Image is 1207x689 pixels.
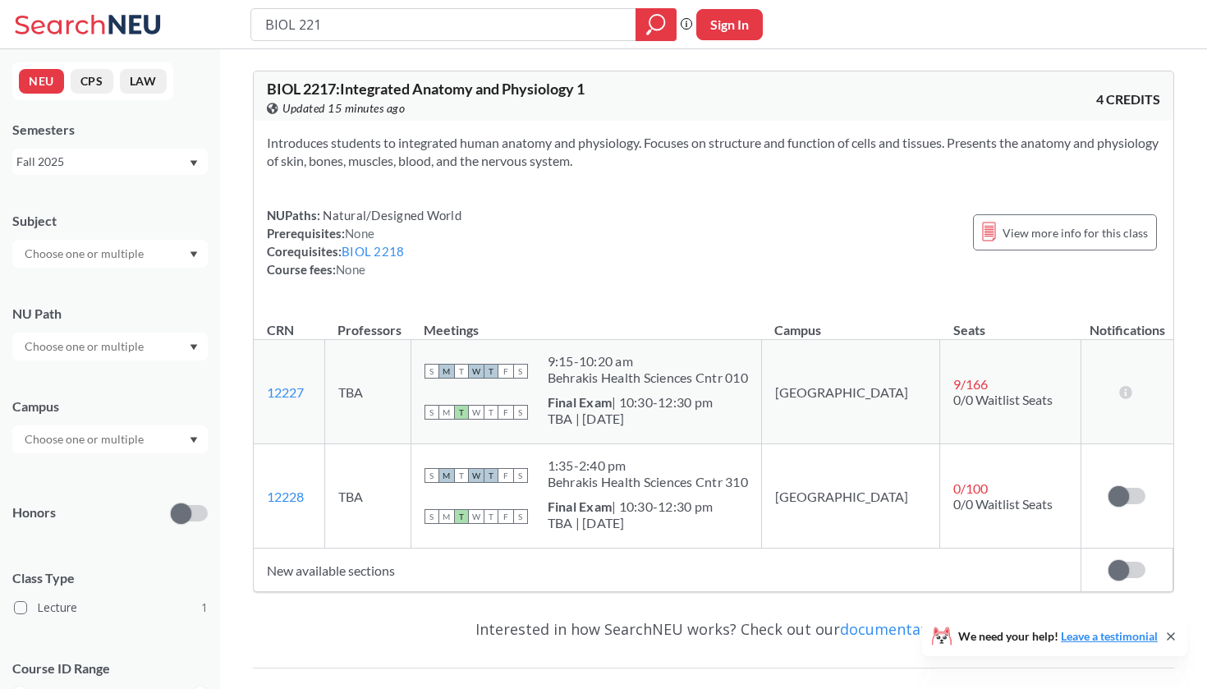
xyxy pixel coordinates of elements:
span: 1 [201,599,208,617]
th: Meetings [411,305,761,340]
span: W [469,468,484,483]
div: | 10:30-12:30 pm [548,498,714,515]
span: We need your help! [958,631,1158,642]
td: TBA [324,340,411,444]
span: T [454,405,469,420]
section: Introduces students to integrated human anatomy and physiology. Focuses on structure and function... [267,134,1160,170]
span: S [425,468,439,483]
svg: magnifying glass [646,13,666,36]
span: M [439,405,454,420]
svg: Dropdown arrow [190,437,198,443]
td: New available sections [254,549,1081,592]
span: T [484,364,498,379]
span: S [425,405,439,420]
div: Dropdown arrow [12,333,208,361]
a: 12227 [267,384,304,400]
svg: Dropdown arrow [190,160,198,167]
a: Leave a testimonial [1061,629,1158,643]
div: NUPaths: Prerequisites: Corequisites: Course fees: [267,206,461,278]
label: Lecture [14,597,208,618]
td: [GEOGRAPHIC_DATA] [761,340,939,444]
div: Subject [12,212,208,230]
div: Behrakis Health Sciences Cntr 010 [548,370,748,386]
div: Behrakis Health Sciences Cntr 310 [548,474,748,490]
div: Dropdown arrow [12,240,208,268]
input: Class, professor, course number, "phrase" [264,11,624,39]
div: Semesters [12,121,208,139]
span: 9 / 166 [953,376,988,392]
span: S [425,509,439,524]
div: NU Path [12,305,208,323]
div: TBA | [DATE] [548,411,714,427]
span: View more info for this class [1003,223,1148,243]
th: Campus [761,305,939,340]
div: TBA | [DATE] [548,515,714,531]
p: Honors [12,503,56,522]
div: Interested in how SearchNEU works? Check out our [253,605,1174,653]
span: M [439,509,454,524]
div: Dropdown arrow [12,425,208,453]
svg: Dropdown arrow [190,251,198,258]
td: [GEOGRAPHIC_DATA] [761,444,939,549]
b: Final Exam [548,498,613,514]
span: W [469,405,484,420]
span: M [439,364,454,379]
div: Fall 2025Dropdown arrow [12,149,208,175]
span: 0/0 Waitlist Seats [953,496,1053,512]
div: Campus [12,397,208,416]
b: Final Exam [548,394,613,410]
span: S [425,364,439,379]
th: Professors [324,305,411,340]
span: Natural/Designed World [320,208,461,223]
span: W [469,364,484,379]
input: Choose one or multiple [16,429,154,449]
input: Choose one or multiple [16,244,154,264]
span: BIOL 2217 : Integrated Anatomy and Physiology 1 [267,80,585,98]
span: S [513,468,528,483]
span: Class Type [12,569,208,587]
div: 9:15 - 10:20 am [548,353,748,370]
td: TBA [324,444,411,549]
button: CPS [71,69,113,94]
button: Sign In [696,9,763,40]
span: M [439,468,454,483]
div: | 10:30-12:30 pm [548,394,714,411]
div: Fall 2025 [16,153,188,171]
th: Seats [940,305,1081,340]
span: S [513,405,528,420]
a: BIOL 2218 [342,244,404,259]
span: 0 / 100 [953,480,988,496]
span: F [498,405,513,420]
span: S [513,364,528,379]
a: documentation! [840,619,952,639]
div: 1:35 - 2:40 pm [548,457,748,474]
button: LAW [120,69,167,94]
span: F [498,364,513,379]
span: T [454,509,469,524]
span: 4 CREDITS [1096,90,1160,108]
div: magnifying glass [636,8,677,41]
button: NEU [19,69,64,94]
span: S [513,509,528,524]
span: None [336,262,365,277]
p: Course ID Range [12,659,208,678]
span: T [484,405,498,420]
span: T [484,468,498,483]
span: T [454,468,469,483]
span: F [498,509,513,524]
span: F [498,468,513,483]
svg: Dropdown arrow [190,344,198,351]
span: T [454,364,469,379]
th: Notifications [1081,305,1173,340]
div: CRN [267,321,294,339]
span: 0/0 Waitlist Seats [953,392,1053,407]
a: 12228 [267,489,304,504]
span: Updated 15 minutes ago [282,99,405,117]
span: W [469,509,484,524]
span: None [345,226,374,241]
input: Choose one or multiple [16,337,154,356]
span: T [484,509,498,524]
